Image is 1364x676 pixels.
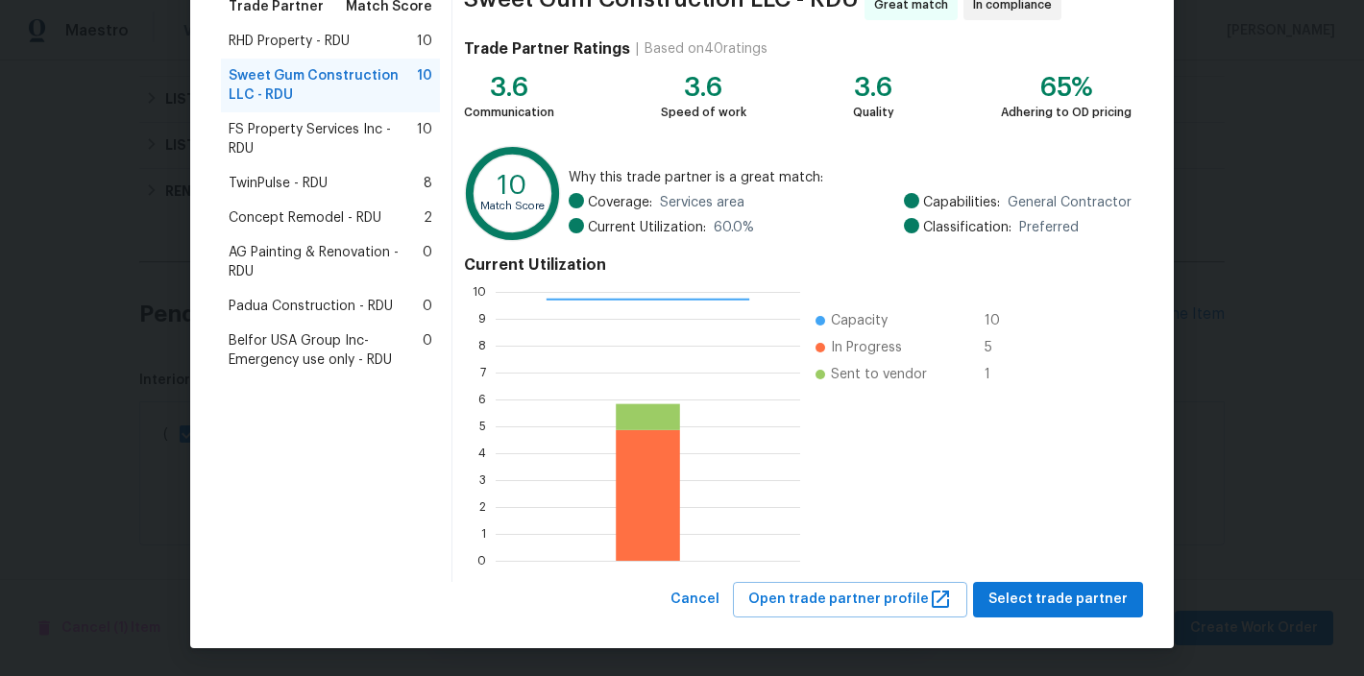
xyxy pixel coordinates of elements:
[630,39,645,59] div: |
[229,243,423,281] span: AG Painting & Renovation - RDU
[478,313,486,325] text: 9
[973,582,1143,617] button: Select trade partner
[229,174,328,193] span: TwinPulse - RDU
[988,588,1128,612] span: Select trade partner
[660,193,744,212] span: Services area
[733,582,967,617] button: Open trade partner profile
[985,338,1015,357] span: 5
[478,394,486,405] text: 6
[464,39,630,59] h4: Trade Partner Ratings
[645,39,767,59] div: Based on 40 ratings
[464,255,1132,275] h4: Current Utilization
[481,528,486,540] text: 1
[661,78,746,97] div: 3.6
[464,78,554,97] div: 3.6
[229,120,417,158] span: FS Property Services Inc - RDU
[853,78,894,97] div: 3.6
[831,311,888,330] span: Capacity
[661,103,746,122] div: Speed of work
[480,201,545,211] text: Match Score
[985,311,1015,330] span: 10
[1008,193,1132,212] span: General Contractor
[417,120,432,158] span: 10
[464,103,554,122] div: Communication
[423,331,432,370] span: 0
[498,172,527,199] text: 10
[229,331,423,370] span: Belfor USA Group Inc-Emergency use only - RDU
[477,555,486,567] text: 0
[423,297,432,316] span: 0
[229,32,350,51] span: RHD Property - RDU
[479,421,486,432] text: 5
[478,340,486,351] text: 8
[417,32,432,51] span: 10
[569,168,1132,187] span: Why this trade partner is a great match:
[424,174,432,193] span: 8
[229,208,381,228] span: Concept Remodel - RDU
[479,474,486,486] text: 3
[853,103,894,122] div: Quality
[1019,218,1079,237] span: Preferred
[670,588,719,612] span: Cancel
[588,218,706,237] span: Current Utilization:
[831,365,927,384] span: Sent to vendor
[663,582,727,617] button: Cancel
[714,218,754,237] span: 60.0 %
[923,218,1011,237] span: Classification:
[424,208,432,228] span: 2
[1001,103,1132,122] div: Adhering to OD pricing
[417,66,432,105] span: 10
[478,447,486,459] text: 4
[588,193,652,212] span: Coverage:
[985,365,1015,384] span: 1
[229,66,417,105] span: Sweet Gum Construction LLC - RDU
[480,367,486,378] text: 7
[831,338,902,357] span: In Progress
[479,501,486,513] text: 2
[923,193,1000,212] span: Capabilities:
[473,286,486,298] text: 10
[1001,78,1132,97] div: 65%
[423,243,432,281] span: 0
[748,588,952,612] span: Open trade partner profile
[229,297,393,316] span: Padua Construction - RDU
